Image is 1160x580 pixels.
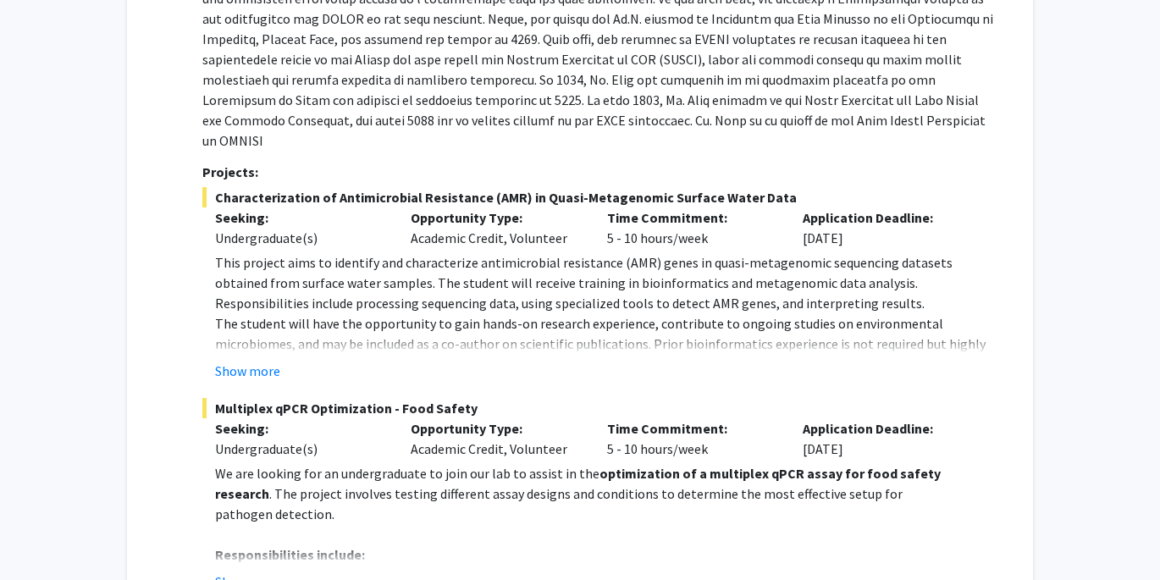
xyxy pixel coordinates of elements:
p: Opportunity Type: [411,418,582,439]
span: Characterization of Antimicrobial Resistance (AMR) in Quasi-Metagenomic Surface Water Data [202,187,999,207]
p: Seeking: [215,418,386,439]
strong: Projects: [202,163,258,180]
p: This project aims to identify and characterize antimicrobial resistance (AMR) genes in quasi-meta... [215,252,999,313]
div: Undergraduate(s) [215,228,386,248]
p: Time Commitment: [607,207,778,228]
p: Seeking: [215,207,386,228]
div: Undergraduate(s) [215,439,386,459]
iframe: Chat [13,504,72,567]
p: Application Deadline: [803,207,974,228]
button: Show more [215,361,280,381]
p: The student will have the opportunity to gain hands-on research experience, contribute to ongoing... [215,313,999,374]
strong: optimization of a multiplex qPCR assay for food safety research [215,465,941,502]
p: Application Deadline: [803,418,974,439]
p: We are looking for an undergraduate to join our lab to assist in the . The project involves testi... [215,463,999,524]
p: Opportunity Type: [411,207,582,228]
div: 5 - 10 hours/week [594,207,791,248]
div: Academic Credit, Volunteer [398,207,594,248]
div: [DATE] [790,207,986,248]
div: [DATE] [790,418,986,459]
strong: Responsibilities include: [215,546,365,563]
div: Academic Credit, Volunteer [398,418,594,459]
p: Time Commitment: [607,418,778,439]
div: 5 - 10 hours/week [594,418,791,459]
span: Multiplex qPCR Optimization - Food Safety [202,398,999,418]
